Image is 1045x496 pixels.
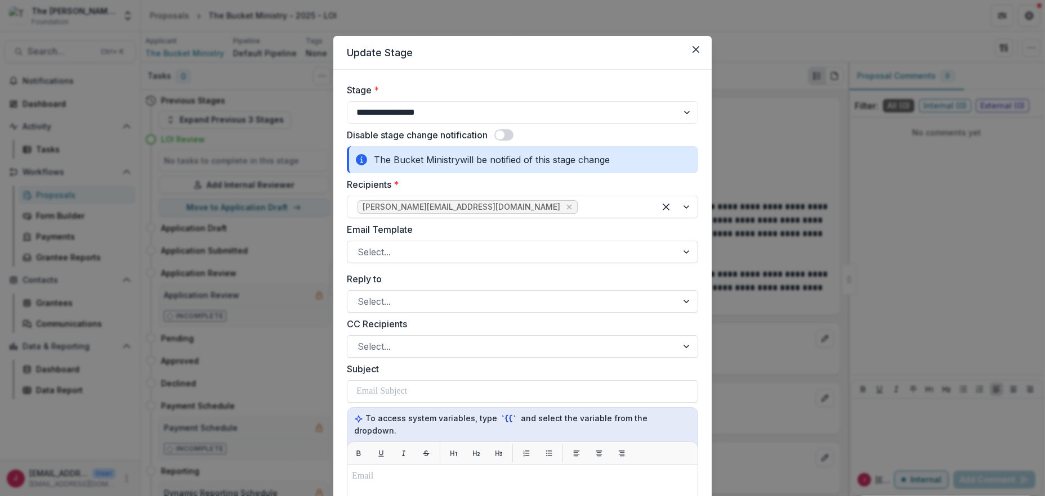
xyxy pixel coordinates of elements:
[590,444,608,462] button: Align center
[347,146,698,173] div: The Bucket Ministry will be notified of this stage change
[347,83,691,97] label: Stage
[568,444,586,462] button: Align left
[445,444,463,462] button: H1
[687,40,705,58] button: Close
[467,444,485,462] button: H2
[499,413,519,425] code: `{{`
[613,444,631,462] button: Align right
[347,317,691,331] label: CC Recipients
[657,198,675,216] div: Clear selected options
[347,178,691,191] label: Recipients
[347,272,691,286] label: Reply to
[564,201,575,213] div: Remove chris@thebucketministry.org
[540,444,558,462] button: List
[347,128,488,142] label: Disable stage change notification
[347,223,691,236] label: Email Template
[517,444,535,462] button: List
[363,202,560,212] span: [PERSON_NAME][EMAIL_ADDRESS][DOMAIN_NAME]
[333,36,712,70] header: Update Stage
[490,444,508,462] button: H3
[350,444,368,462] button: Bold
[417,444,435,462] button: Strikethrough
[354,412,691,436] p: To access system variables, type and select the variable from the dropdown.
[395,444,413,462] button: Italic
[372,444,390,462] button: Underline
[347,362,691,376] label: Subject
